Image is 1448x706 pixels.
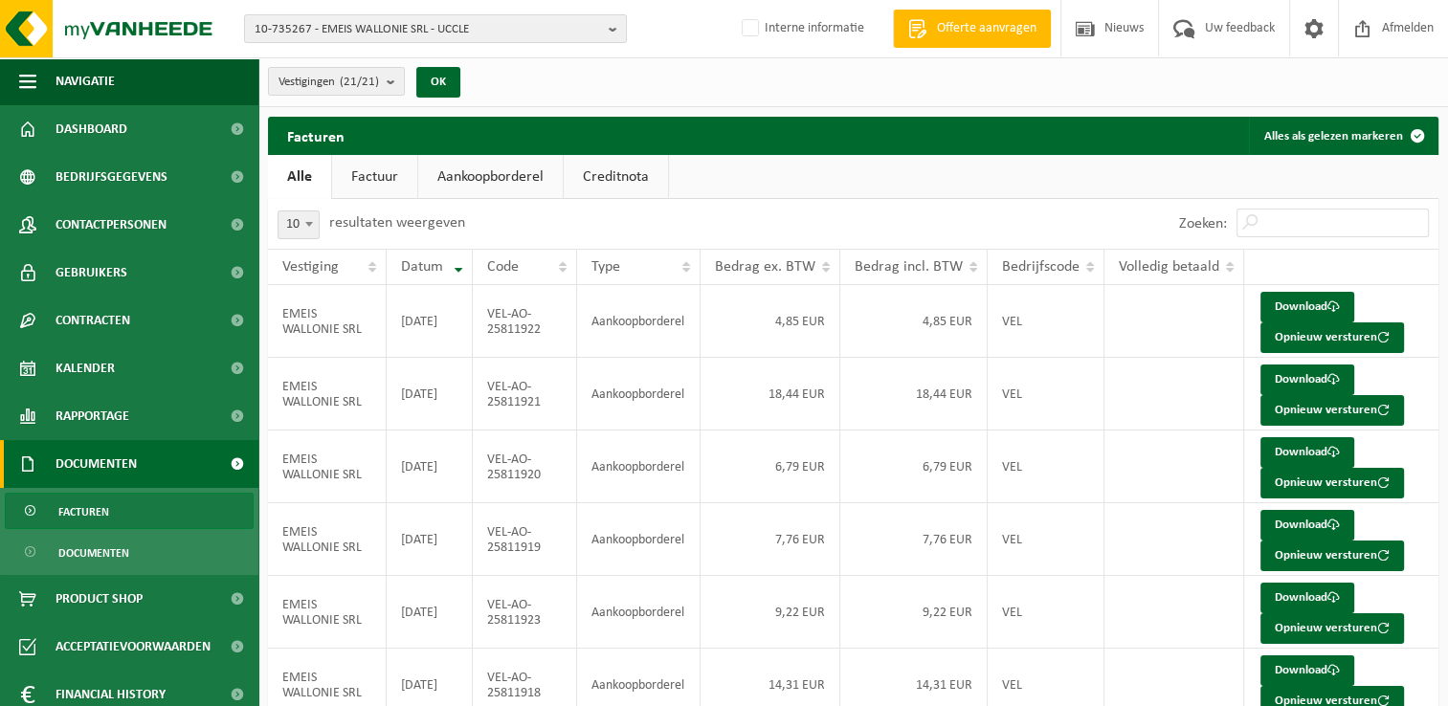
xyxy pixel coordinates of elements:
[701,503,840,576] td: 7,76 EUR
[268,503,387,576] td: EMEIS WALLONIE SRL
[56,623,211,671] span: Acceptatievoorwaarden
[5,534,254,570] a: Documenten
[701,430,840,503] td: 6,79 EUR
[401,259,443,275] span: Datum
[56,201,167,249] span: Contactpersonen
[268,285,387,358] td: EMEIS WALLONIE SRL
[418,155,563,199] a: Aankoopborderel
[1249,117,1437,155] button: Alles als gelezen markeren
[840,430,988,503] td: 6,79 EUR
[1260,364,1354,395] a: Download
[1260,437,1354,468] a: Download
[893,10,1051,48] a: Offerte aanvragen
[387,576,473,649] td: [DATE]
[268,117,364,154] h2: Facturen
[701,358,840,430] td: 18,44 EUR
[701,285,840,358] td: 4,85 EUR
[577,430,701,503] td: Aankoopborderel
[1002,259,1080,275] span: Bedrijfscode
[332,155,417,199] a: Factuur
[564,155,668,199] a: Creditnota
[591,259,620,275] span: Type
[1119,259,1219,275] span: Volledig betaald
[278,211,319,238] span: 10
[932,19,1041,38] span: Offerte aanvragen
[840,503,988,576] td: 7,76 EUR
[268,358,387,430] td: EMEIS WALLONIE SRL
[329,215,465,231] label: resultaten weergeven
[416,67,460,98] button: OK
[58,535,129,571] span: Documenten
[473,503,577,576] td: VEL-AO-25811919
[988,576,1104,649] td: VEL
[577,503,701,576] td: Aankoopborderel
[56,153,167,201] span: Bedrijfsgegevens
[244,14,627,43] button: 10-735267 - EMEIS WALLONIE SRL - UCCLE
[1260,322,1404,353] button: Opnieuw versturen
[56,297,130,344] span: Contracten
[577,285,701,358] td: Aankoopborderel
[1260,395,1404,426] button: Opnieuw versturen
[577,576,701,649] td: Aankoopborderel
[278,68,379,97] span: Vestigingen
[738,14,864,43] label: Interne informatie
[840,358,988,430] td: 18,44 EUR
[387,430,473,503] td: [DATE]
[56,344,115,392] span: Kalender
[278,210,320,239] span: 10
[56,440,137,488] span: Documenten
[473,285,577,358] td: VEL-AO-25811922
[577,358,701,430] td: Aankoopborderel
[282,259,339,275] span: Vestiging
[1260,655,1354,686] a: Download
[988,503,1104,576] td: VEL
[1260,510,1354,541] a: Download
[387,503,473,576] td: [DATE]
[56,249,127,297] span: Gebruikers
[5,493,254,529] a: Facturen
[255,15,601,44] span: 10-735267 - EMEIS WALLONIE SRL - UCCLE
[1260,583,1354,613] a: Download
[840,576,988,649] td: 9,22 EUR
[268,576,387,649] td: EMEIS WALLONIE SRL
[988,358,1104,430] td: VEL
[473,430,577,503] td: VEL-AO-25811920
[58,494,109,530] span: Facturen
[1260,292,1354,322] a: Download
[1260,613,1404,644] button: Opnieuw versturen
[268,67,405,96] button: Vestigingen(21/21)
[56,105,127,153] span: Dashboard
[840,285,988,358] td: 4,85 EUR
[988,285,1104,358] td: VEL
[1260,541,1404,571] button: Opnieuw versturen
[268,430,387,503] td: EMEIS WALLONIE SRL
[1260,468,1404,498] button: Opnieuw versturen
[701,576,840,649] td: 9,22 EUR
[56,575,143,623] span: Product Shop
[715,259,815,275] span: Bedrag ex. BTW
[340,76,379,88] count: (21/21)
[387,285,473,358] td: [DATE]
[473,358,577,430] td: VEL-AO-25811921
[487,259,519,275] span: Code
[473,576,577,649] td: VEL-AO-25811923
[268,155,331,199] a: Alle
[1179,216,1227,232] label: Zoeken:
[988,430,1104,503] td: VEL
[387,358,473,430] td: [DATE]
[855,259,963,275] span: Bedrag incl. BTW
[56,57,115,105] span: Navigatie
[56,392,129,440] span: Rapportage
